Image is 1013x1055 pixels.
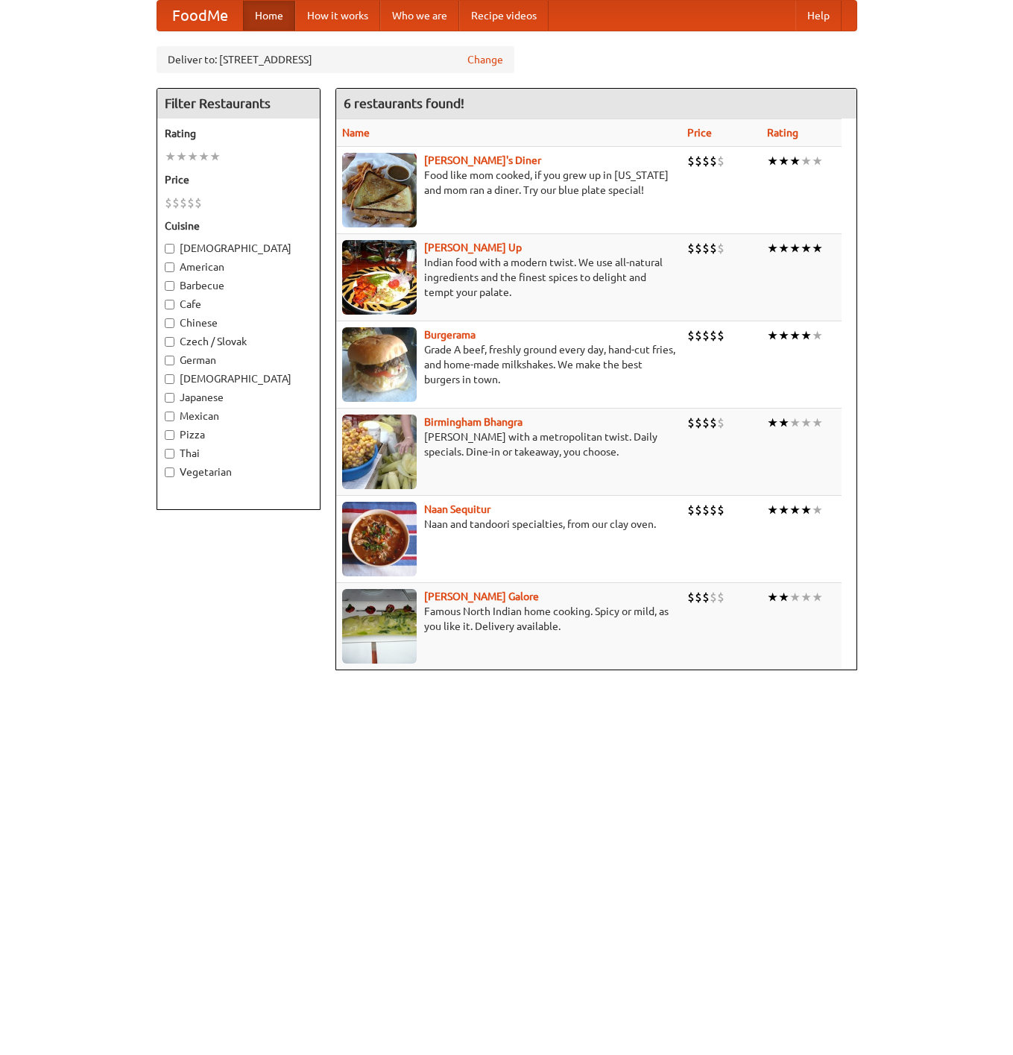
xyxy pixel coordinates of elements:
[165,262,174,272] input: American
[812,327,823,344] li: ★
[767,502,778,518] li: ★
[165,315,312,330] label: Chinese
[702,153,710,169] li: $
[243,1,295,31] a: Home
[342,517,675,532] p: Naan and tandoori specialties, from our clay oven.
[695,502,702,518] li: $
[710,502,717,518] li: $
[702,589,710,605] li: $
[778,327,789,344] li: ★
[687,127,712,139] a: Price
[209,148,221,165] li: ★
[165,337,174,347] input: Czech / Slovak
[424,329,476,341] a: Burgerama
[380,1,459,31] a: Who we are
[812,589,823,605] li: ★
[165,278,312,293] label: Barbecue
[165,393,174,403] input: Japanese
[165,356,174,365] input: German
[695,240,702,256] li: $
[801,153,812,169] li: ★
[789,589,801,605] li: ★
[717,415,725,431] li: $
[767,327,778,344] li: ★
[795,1,842,31] a: Help
[687,415,695,431] li: $
[801,327,812,344] li: ★
[165,259,312,274] label: American
[295,1,380,31] a: How it works
[789,240,801,256] li: ★
[165,409,312,423] label: Mexican
[342,255,675,300] p: Indian food with a modern twist. We use all-natural ingredients and the finest spices to delight ...
[165,318,174,328] input: Chinese
[687,502,695,518] li: $
[424,154,541,166] a: [PERSON_NAME]'s Diner
[687,589,695,605] li: $
[702,327,710,344] li: $
[198,148,209,165] li: ★
[424,503,490,515] a: Naan Sequitur
[165,281,174,291] input: Barbecue
[424,591,539,602] a: [PERSON_NAME] Galore
[187,195,195,211] li: $
[342,429,675,459] p: [PERSON_NAME] with a metropolitan twist. Daily specials. Dine-in or takeaway, you choose.
[424,416,523,428] a: Birmingham Bhangra
[165,446,312,461] label: Thai
[165,218,312,233] h5: Cuisine
[165,172,312,187] h5: Price
[165,195,172,211] li: $
[812,240,823,256] li: ★
[801,240,812,256] li: ★
[778,502,789,518] li: ★
[717,502,725,518] li: $
[778,240,789,256] li: ★
[342,168,675,198] p: Food like mom cooked, if you grew up in [US_STATE] and mom ran a diner. Try our blue plate special!
[695,589,702,605] li: $
[157,89,320,119] h4: Filter Restaurants
[710,415,717,431] li: $
[778,589,789,605] li: ★
[812,502,823,518] li: ★
[789,153,801,169] li: ★
[801,415,812,431] li: ★
[157,1,243,31] a: FoodMe
[767,415,778,431] li: ★
[165,467,174,477] input: Vegetarian
[717,327,725,344] li: $
[165,241,312,256] label: [DEMOGRAPHIC_DATA]
[767,153,778,169] li: ★
[165,300,174,309] input: Cafe
[172,195,180,211] li: $
[467,52,503,67] a: Change
[342,342,675,387] p: Grade A beef, freshly ground every day, hand-cut fries, and home-made milkshakes. We make the bes...
[342,604,675,634] p: Famous North Indian home cooking. Spicy or mild, as you like it. Delivery available.
[195,195,202,211] li: $
[717,589,725,605] li: $
[702,240,710,256] li: $
[710,153,717,169] li: $
[176,148,187,165] li: ★
[342,502,417,576] img: naansequitur.jpg
[687,327,695,344] li: $
[710,240,717,256] li: $
[710,327,717,344] li: $
[424,242,522,253] a: [PERSON_NAME] Up
[789,502,801,518] li: ★
[180,195,187,211] li: $
[717,240,725,256] li: $
[165,412,174,421] input: Mexican
[767,589,778,605] li: ★
[789,327,801,344] li: ★
[165,148,176,165] li: ★
[342,127,370,139] a: Name
[695,153,702,169] li: $
[778,153,789,169] li: ★
[687,240,695,256] li: $
[342,240,417,315] img: curryup.jpg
